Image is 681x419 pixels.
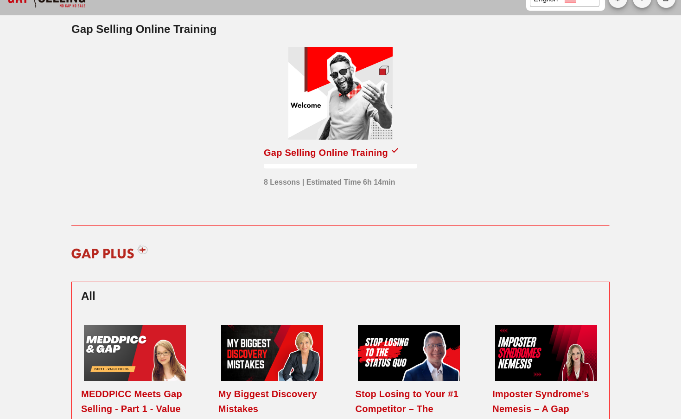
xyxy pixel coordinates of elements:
h2: Gap Selling Online Training [71,21,610,38]
img: gap-plus-logo-red.svg [65,238,154,265]
h2: All [81,288,600,304]
div: Gap Selling Online Training [264,145,388,160]
div: 8 Lessons | Estimated Time 6h 14min [264,172,395,188]
div: My Biggest Discovery Mistakes [218,387,326,416]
